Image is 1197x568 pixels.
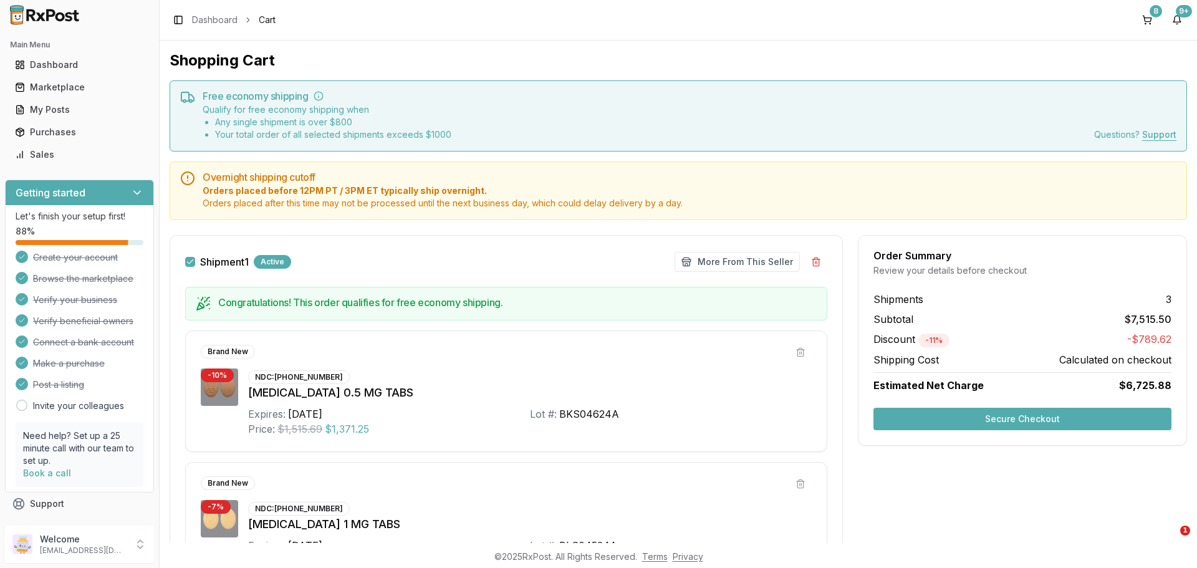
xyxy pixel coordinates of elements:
a: Dashboard [10,54,149,76]
nav: breadcrumb [192,14,276,26]
div: 9+ [1176,5,1192,17]
div: [MEDICAL_DATA] 0.5 MG TABS [248,384,812,402]
div: Dashboard [15,59,144,71]
h5: Overnight shipping cutoff [203,172,1176,182]
span: Connect a bank account [33,336,134,349]
button: Sales [5,145,154,165]
button: Support [5,493,154,515]
span: Verify beneficial owners [33,315,133,327]
span: 1 [1180,526,1190,536]
li: Your total order of all selected shipments exceeds $ 1000 [215,128,451,141]
span: $6,725.88 [1119,378,1171,393]
span: Cart [259,14,276,26]
div: Brand New [201,476,255,490]
img: Rexulti 1 MG TABS [201,500,238,537]
h2: Main Menu [10,40,149,50]
div: Marketplace [15,81,144,94]
div: - 10 % [201,368,234,382]
a: Terms [642,551,668,562]
div: [MEDICAL_DATA] 1 MG TABS [248,516,812,533]
a: Marketplace [10,76,149,99]
div: Expires: [248,538,286,553]
a: Sales [10,143,149,166]
button: Purchases [5,122,154,142]
div: NDC: [PHONE_NUMBER] [248,370,350,384]
p: [EMAIL_ADDRESS][DOMAIN_NAME] [40,546,127,556]
span: Browse the marketplace [33,272,133,285]
span: Verify your business [33,294,117,306]
p: Welcome [40,533,127,546]
h3: Getting started [16,185,85,200]
span: Calculated on checkout [1059,352,1171,367]
iframe: Intercom live chat [1155,526,1185,556]
div: Expires: [248,407,286,421]
span: $7,515.50 [1125,312,1171,327]
span: -$789.62 [1127,332,1171,347]
button: Secure Checkout [873,408,1171,430]
div: Price: [248,421,275,436]
span: 88 % [16,225,35,238]
span: Feedback [30,520,72,532]
p: Need help? Set up a 25 minute call with our team to set up. [23,430,136,467]
div: Review your details before checkout [873,264,1171,277]
img: User avatar [12,534,32,554]
button: My Posts [5,100,154,120]
span: Subtotal [873,312,913,327]
img: Rexulti 0.5 MG TABS [201,368,238,406]
div: Sales [15,148,144,161]
p: Let's finish your setup first! [16,210,143,223]
span: Discount [873,333,949,345]
span: $1,515.69 [277,421,322,436]
a: Book a call [23,468,71,478]
span: Post a listing [33,378,84,391]
div: [DATE] [288,538,322,553]
div: 8 [1150,5,1162,17]
img: RxPost Logo [5,5,85,25]
div: Lot #: [530,407,557,421]
div: My Posts [15,103,144,116]
div: Purchases [15,126,144,138]
button: Feedback [5,515,154,537]
a: My Posts [10,99,149,121]
div: Brand New [201,345,255,359]
div: BKS04624A [559,407,619,421]
span: Estimated Net Charge [873,379,984,392]
div: - 11 % [918,334,949,347]
a: Dashboard [192,14,238,26]
span: Orders placed before 12PM PT / 3PM ET typically ship overnight. [203,185,1176,197]
div: Order Summary [873,251,1171,261]
a: Invite your colleagues [33,400,124,412]
span: Shipping Cost [873,352,939,367]
h5: Congratulations! This order qualifies for free economy shipping. [218,297,817,307]
div: NDC: [PHONE_NUMBER] [248,502,350,516]
button: More From This Seller [675,252,800,272]
button: Marketplace [5,77,154,97]
span: Orders placed after this time may not be processed until the next business day, which could delay... [203,197,1176,209]
span: 3 [1166,292,1171,307]
span: Make a purchase [33,357,105,370]
div: BLS04524A [559,538,617,553]
div: - 7 % [201,500,231,514]
label: Shipment 1 [200,257,249,267]
h5: Free economy shipping [203,91,1176,101]
div: Questions? [1094,128,1176,141]
a: Privacy [673,551,703,562]
div: Qualify for free economy shipping when [203,103,451,141]
div: [DATE] [288,407,322,421]
span: $1,371.25 [325,421,369,436]
div: Active [254,255,291,269]
span: Shipments [873,292,923,307]
button: Dashboard [5,55,154,75]
span: Create your account [33,251,118,264]
a: Purchases [10,121,149,143]
div: Lot #: [530,538,557,553]
button: 9+ [1167,10,1187,30]
button: 8 [1137,10,1157,30]
li: Any single shipment is over $ 800 [215,116,451,128]
h1: Shopping Cart [170,51,1187,70]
